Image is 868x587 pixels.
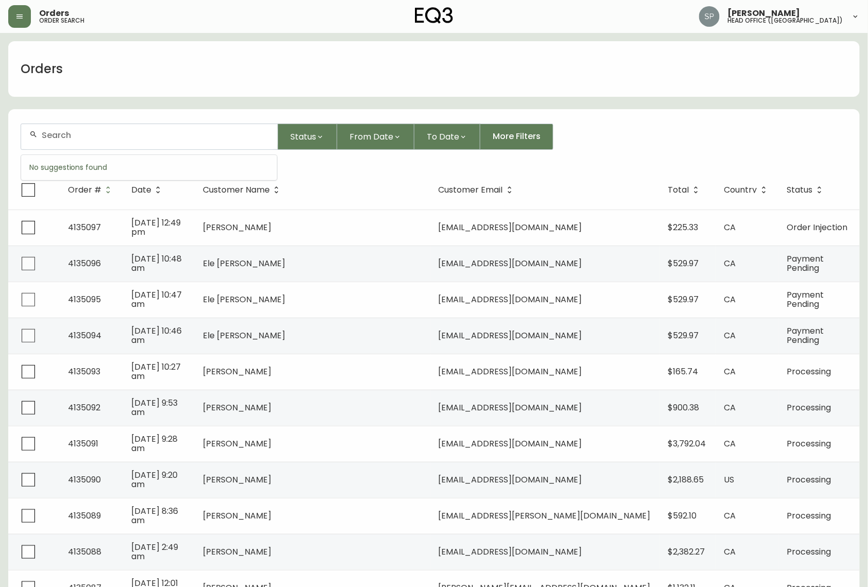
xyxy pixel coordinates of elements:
span: [PERSON_NAME] [728,9,801,18]
span: Order # [68,185,115,195]
span: Country [724,187,757,193]
span: [PERSON_NAME] [203,510,271,522]
span: $592.10 [668,510,697,522]
span: Payment Pending [787,325,824,346]
span: Order Injection [787,221,848,233]
span: 4135088 [68,546,101,558]
span: Order # [68,187,101,193]
span: [PERSON_NAME] [203,402,271,413]
span: Processing [787,366,831,377]
span: Customer Name [203,185,283,195]
span: [DATE] 2:49 am [131,541,178,562]
span: 4135089 [68,510,101,522]
span: Customer Email [439,187,503,193]
span: [EMAIL_ADDRESS][DOMAIN_NAME] [439,438,582,450]
span: Date [131,187,151,193]
span: [EMAIL_ADDRESS][DOMAIN_NAME] [439,221,582,233]
span: CA [724,546,736,558]
span: 4135091 [68,438,98,450]
span: [PERSON_NAME] [203,438,271,450]
span: $3,792.04 [668,438,706,450]
span: CA [724,510,736,522]
span: Processing [787,510,831,522]
h5: order search [39,18,84,24]
span: [DATE] 10:46 am [131,325,182,346]
span: [DATE] 8:36 am [131,505,178,526]
span: [DATE] 9:20 am [131,469,178,490]
span: $225.33 [668,221,699,233]
span: [PERSON_NAME] [203,221,271,233]
span: CA [724,438,736,450]
span: 4135097 [68,221,101,233]
span: [DATE] 12:49 pm [131,217,181,238]
span: Processing [787,402,831,413]
span: $165.74 [668,366,699,377]
span: Status [787,187,813,193]
span: [EMAIL_ADDRESS][DOMAIN_NAME] [439,330,582,341]
span: Date [131,185,165,195]
span: Payment Pending [787,253,824,274]
span: 4135094 [68,330,101,341]
span: Total [668,187,689,193]
span: 4135090 [68,474,101,486]
span: Status [787,185,826,195]
span: [DATE] 10:48 am [131,253,182,274]
span: [DATE] 9:53 am [131,397,178,418]
span: CA [724,221,736,233]
span: Processing [787,546,831,558]
span: CA [724,366,736,377]
div: No suggestions found [21,155,277,180]
span: Status [290,130,316,143]
button: More Filters [480,124,553,150]
span: US [724,474,735,486]
span: [EMAIL_ADDRESS][DOMAIN_NAME] [439,474,582,486]
span: Ele [PERSON_NAME] [203,330,285,341]
span: [PERSON_NAME] [203,474,271,486]
span: Payment Pending [787,289,824,310]
span: Processing [787,438,831,450]
span: [PERSON_NAME] [203,546,271,558]
span: Ele [PERSON_NAME] [203,293,285,305]
span: 4135096 [68,257,101,269]
span: Ele [PERSON_NAME] [203,257,285,269]
input: Search [42,130,269,140]
button: From Date [337,124,414,150]
h5: head office ([GEOGRAPHIC_DATA]) [728,18,843,24]
span: [DATE] 10:47 am [131,289,182,310]
button: To Date [414,124,480,150]
span: From Date [350,130,393,143]
span: 4135092 [68,402,100,413]
span: [EMAIL_ADDRESS][DOMAIN_NAME] [439,366,582,377]
span: Processing [787,474,831,486]
span: $2,382.27 [668,546,705,558]
span: [EMAIL_ADDRESS][DOMAIN_NAME] [439,402,582,413]
span: $2,188.65 [668,474,704,486]
span: CA [724,330,736,341]
span: $529.97 [668,257,699,269]
span: Orders [39,9,69,18]
span: [EMAIL_ADDRESS][DOMAIN_NAME] [439,546,582,558]
span: 4135093 [68,366,100,377]
h1: Orders [21,60,63,78]
span: [DATE] 9:28 am [131,433,178,454]
span: [PERSON_NAME] [203,366,271,377]
span: CA [724,293,736,305]
span: $900.38 [668,402,700,413]
img: 0cb179e7bf3690758a1aaa5f0aafa0b4 [699,6,720,27]
span: [EMAIL_ADDRESS][PERSON_NAME][DOMAIN_NAME] [439,510,651,522]
span: Customer Email [439,185,516,195]
span: 4135095 [68,293,101,305]
span: CA [724,257,736,269]
span: [EMAIL_ADDRESS][DOMAIN_NAME] [439,293,582,305]
button: Status [278,124,337,150]
img: logo [415,7,453,24]
span: $529.97 [668,293,699,305]
span: CA [724,402,736,413]
span: To Date [427,130,459,143]
span: $529.97 [668,330,699,341]
span: [EMAIL_ADDRESS][DOMAIN_NAME] [439,257,582,269]
span: [DATE] 10:27 am [131,361,181,382]
span: Total [668,185,703,195]
span: Customer Name [203,187,270,193]
span: Country [724,185,771,195]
